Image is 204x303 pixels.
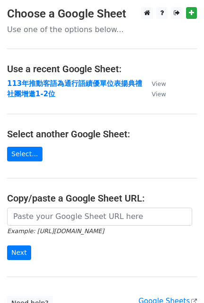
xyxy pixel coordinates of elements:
h4: Select another Google Sheet: [7,128,197,140]
a: View [142,90,166,98]
a: 社團增邀1-2位 [7,90,55,98]
input: Next [7,245,31,260]
p: Use one of the options below... [7,25,197,34]
h4: Use a recent Google Sheet: [7,63,197,75]
h4: Copy/paste a Google Sheet URL: [7,193,197,204]
a: View [142,79,166,88]
h3: Choose a Google Sheet [7,7,197,21]
a: Select... [7,147,42,161]
small: View [152,91,166,98]
input: Paste your Google Sheet URL here [7,208,192,226]
small: Example: [URL][DOMAIN_NAME] [7,227,104,235]
a: 113年推動客語為通行語績優單位表揚典禮 [7,79,142,88]
small: View [152,80,166,87]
